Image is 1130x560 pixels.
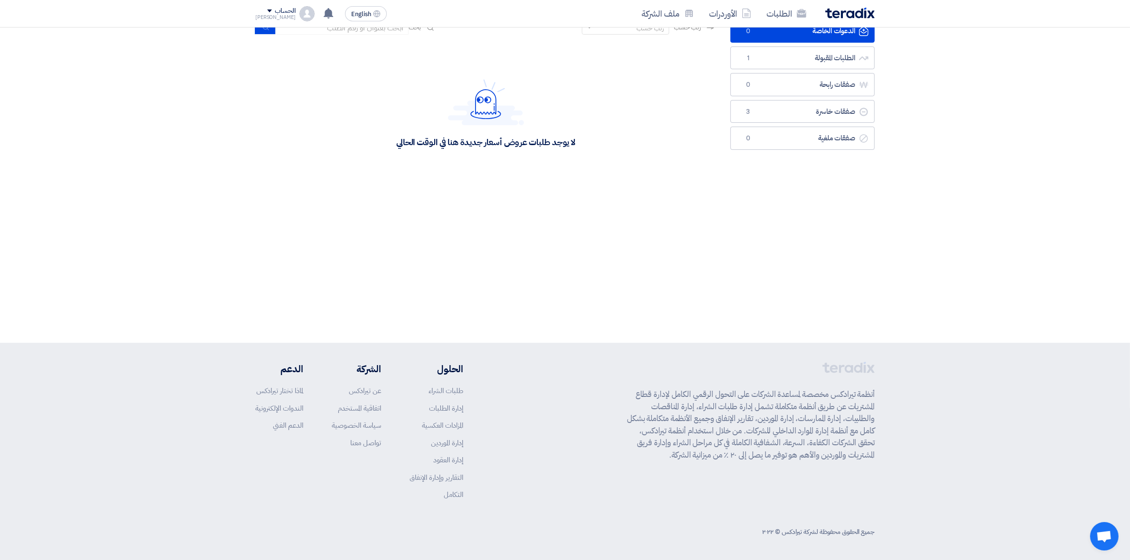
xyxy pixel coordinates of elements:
[448,79,524,125] img: Hello
[275,7,295,15] div: الحساب
[255,15,296,20] div: [PERSON_NAME]
[742,27,754,36] span: 0
[429,386,463,396] a: طلبات الشراء
[730,127,875,150] a: صفقات ملغية0
[332,420,381,431] a: سياسة الخصوصية
[1090,522,1119,551] div: Open chat
[410,472,463,483] a: التقارير وإدارة الإنفاق
[742,134,754,143] span: 0
[634,2,701,25] a: ملف الشركة
[255,362,303,376] li: الدعم
[429,403,463,413] a: إدارة الطلبات
[431,438,463,448] a: إدارة الموردين
[396,137,575,147] div: لا يوجد طلبات عروض أسعار جديدة هنا في الوقت الحالي
[759,2,814,25] a: الطلبات
[433,455,463,465] a: إدارة العقود
[332,362,381,376] li: الشركة
[762,527,875,537] div: جميع الحقوق محفوظة لشركة تيرادكس © ٢٠٢٢
[273,420,303,431] a: الدعم الفني
[742,54,754,63] span: 1
[256,386,303,396] a: لماذا تختار تيرادكس
[345,6,387,21] button: English
[349,386,381,396] a: عن تيرادكس
[299,6,315,21] img: profile_test.png
[701,2,759,25] a: الأوردرات
[444,489,463,500] a: التكامل
[627,388,875,461] p: أنظمة تيرادكس مخصصة لمساعدة الشركات على التحول الرقمي الكامل لإدارة قطاع المشتريات عن طريق أنظمة ...
[351,11,371,18] span: English
[410,362,463,376] li: الحلول
[730,46,875,70] a: الطلبات المقبولة1
[636,23,664,33] div: رتب حسب
[338,403,381,413] a: اتفاقية المستخدم
[730,100,875,123] a: صفقات خاسرة3
[742,107,754,117] span: 3
[825,8,875,18] img: Teradix logo
[422,420,463,431] a: المزادات العكسية
[742,80,754,90] span: 0
[350,438,381,448] a: تواصل معنا
[730,73,875,96] a: صفقات رابحة0
[255,403,303,413] a: الندوات الإلكترونية
[730,19,875,43] a: الدعوات الخاصة0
